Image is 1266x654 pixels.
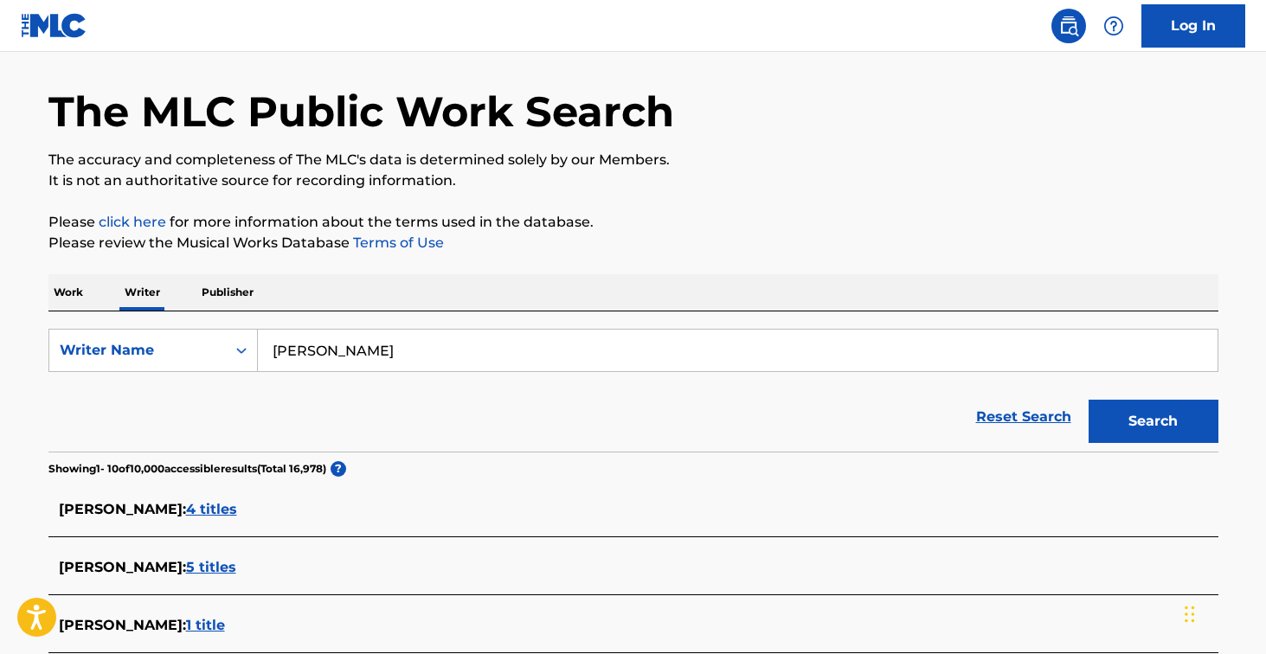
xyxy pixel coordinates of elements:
img: help [1103,16,1124,36]
p: The accuracy and completeness of The MLC's data is determined solely by our Members. [48,150,1218,170]
p: Publisher [196,274,259,311]
div: Help [1096,9,1131,43]
p: Work [48,274,88,311]
form: Search Form [48,329,1218,452]
img: search [1058,16,1079,36]
span: [PERSON_NAME] : [59,501,186,517]
span: ? [331,461,346,477]
span: 1 title [186,617,225,633]
div: Writer Name [60,340,215,361]
a: Log In [1141,4,1245,48]
span: [PERSON_NAME] : [59,617,186,633]
p: Showing 1 - 10 of 10,000 accessible results (Total 16,978 ) [48,461,326,477]
a: Public Search [1051,9,1086,43]
div: Drag [1185,588,1195,640]
span: 4 titles [186,501,237,517]
a: click here [99,214,166,230]
img: MLC Logo [21,13,87,38]
a: Terms of Use [350,234,444,251]
p: Writer [119,274,165,311]
h1: The MLC Public Work Search [48,86,674,138]
p: Please review the Musical Works Database [48,233,1218,253]
span: 5 titles [186,559,236,575]
iframe: Chat Widget [1179,571,1266,654]
span: [PERSON_NAME] : [59,559,186,575]
p: It is not an authoritative source for recording information. [48,170,1218,191]
p: Please for more information about the terms used in the database. [48,212,1218,233]
button: Search [1089,400,1218,443]
a: Reset Search [967,398,1080,436]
